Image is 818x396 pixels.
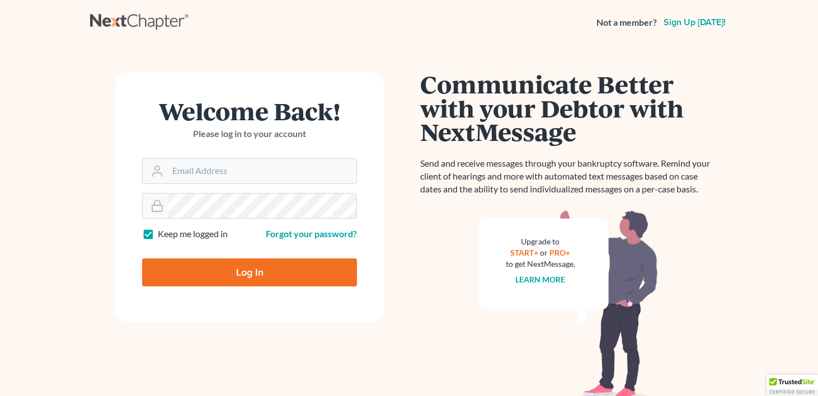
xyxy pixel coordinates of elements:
a: Forgot your password? [266,228,357,239]
div: Upgrade to [506,236,575,247]
h1: Communicate Better with your Debtor with NextMessage [420,72,717,144]
a: Learn more [516,275,566,284]
div: to get NextMessage. [506,258,575,270]
div: TrustedSite Certified [767,375,818,396]
h1: Welcome Back! [142,99,357,123]
p: Send and receive messages through your bankruptcy software. Remind your client of hearings and mo... [420,157,717,196]
input: Log In [142,258,357,286]
p: Please log in to your account [142,128,357,140]
a: START+ [511,248,539,257]
span: or [540,248,548,257]
a: PRO+ [550,248,571,257]
strong: Not a member? [596,16,657,29]
label: Keep me logged in [158,228,228,241]
a: Sign up [DATE]! [661,18,728,27]
input: Email Address [168,159,356,183]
